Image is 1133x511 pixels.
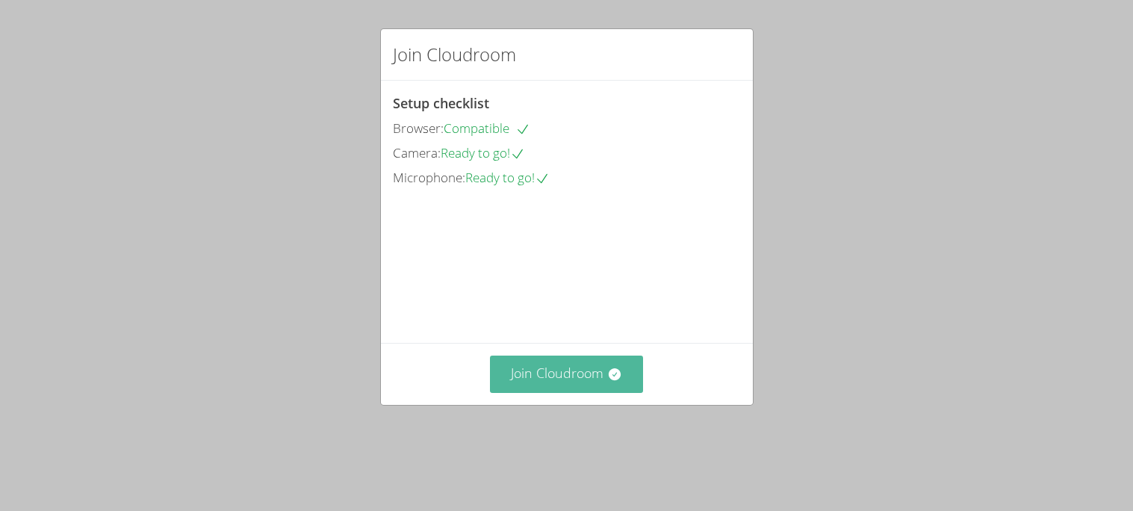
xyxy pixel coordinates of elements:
span: Microphone: [393,169,465,186]
span: Ready to go! [465,169,550,186]
span: Compatible [444,120,530,137]
span: Browser: [393,120,444,137]
span: Setup checklist [393,94,489,112]
span: Ready to go! [441,144,525,161]
span: Camera: [393,144,441,161]
button: Join Cloudroom [490,356,643,392]
h2: Join Cloudroom [393,41,516,68]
